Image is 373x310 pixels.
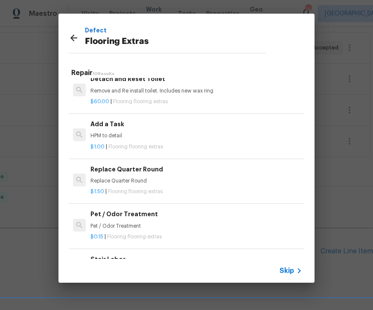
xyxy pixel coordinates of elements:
[90,143,302,151] p: |
[90,189,104,194] span: $1.50
[93,72,114,76] span: 10 Results
[90,74,302,84] h6: Detach and Reset Toilet
[90,255,302,264] h6: Stair Labor
[90,188,302,195] p: |
[71,69,304,78] h5: Repair
[90,223,302,230] p: Pet / Odor Treatment
[85,35,266,49] p: Flooring Extras
[90,119,302,129] h6: Add a Task
[90,99,109,104] span: $60.00
[90,209,302,219] h6: Pet / Odor Treatment
[90,132,302,139] p: HPM to detail
[90,177,302,185] p: Replace Quarter Round
[113,99,168,104] span: Flooring flooring extras
[107,234,162,239] span: Flooring flooring extras
[90,165,302,174] h6: Replace Quarter Round
[108,189,163,194] span: Flooring flooring extras
[90,144,105,149] span: $1.00
[90,98,302,105] p: |
[90,233,302,240] p: |
[280,267,294,275] span: Skip
[108,144,163,149] span: Flooring flooring extras
[90,234,103,239] span: $0.15
[90,87,302,95] p: Remove and Re install toilet. Includes new wax ring
[85,26,266,35] p: Defect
